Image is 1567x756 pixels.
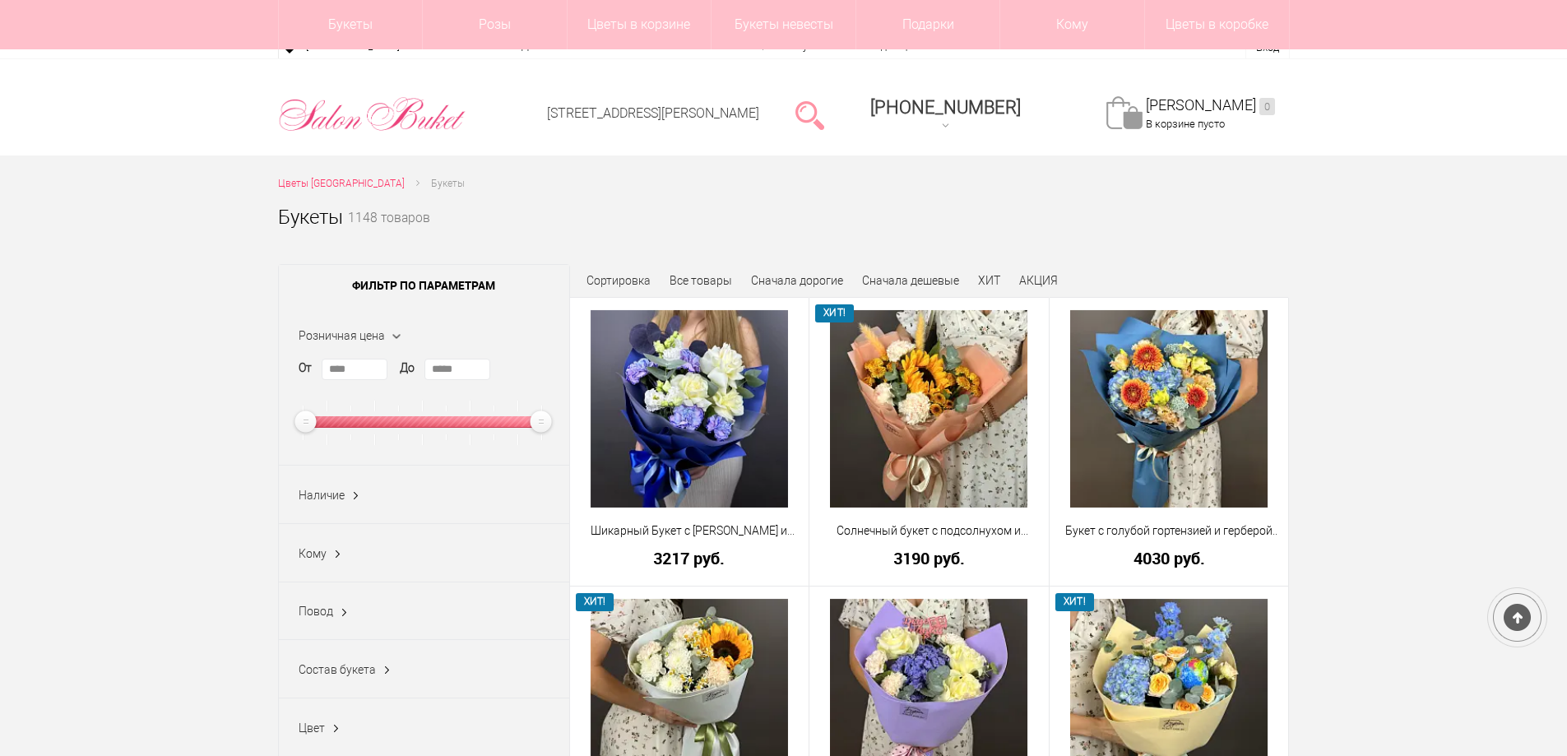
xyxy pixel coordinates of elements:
span: Цвет [299,721,325,735]
ins: 0 [1259,98,1275,115]
a: ХИТ [978,274,1000,287]
span: ХИТ! [1055,593,1094,610]
h1: Букеты [278,202,343,232]
img: Шикарный Букет с Розами и Синими Диантусами [591,310,788,508]
div: [PHONE_NUMBER] [870,97,1021,118]
label: До [400,359,415,377]
span: Сортировка [586,274,651,287]
img: Букет с голубой гортензией и герберой мини [1070,310,1268,508]
a: [STREET_ADDRESS][PERSON_NAME] [547,105,759,121]
span: Фильтр по параметрам [279,265,569,306]
label: От [299,359,312,377]
span: ХИТ! [576,593,614,610]
img: Солнечный букет с подсолнухом и диантусами [830,310,1027,508]
span: В корзине пусто [1146,118,1225,130]
img: Цветы Нижний Новгород [278,93,466,136]
span: Наличие [299,489,345,502]
a: Солнечный букет с подсолнухом и диантусами [820,522,1038,540]
span: Букеты [431,178,465,189]
span: ХИТ! [815,304,854,322]
span: Состав букета [299,663,376,676]
a: [PHONE_NUMBER] [860,91,1031,138]
a: Шикарный Букет с [PERSON_NAME] и [PERSON_NAME] [581,522,799,540]
span: Цветы [GEOGRAPHIC_DATA] [278,178,405,189]
a: 4030 руб. [1060,550,1278,567]
a: Букет с голубой гортензией и герберой мини [1060,522,1278,540]
span: Розничная цена [299,329,385,342]
a: Сначала дорогие [751,274,843,287]
a: 3190 руб. [820,550,1038,567]
a: АКЦИЯ [1019,274,1058,287]
a: Цветы [GEOGRAPHIC_DATA] [278,175,405,192]
span: Кому [299,547,327,560]
a: Все товары [670,274,732,287]
a: 3217 руб. [581,550,799,567]
small: 1148 товаров [348,212,430,252]
a: [PERSON_NAME] [1146,96,1275,115]
a: Сначала дешевые [862,274,959,287]
span: Повод [299,605,333,618]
